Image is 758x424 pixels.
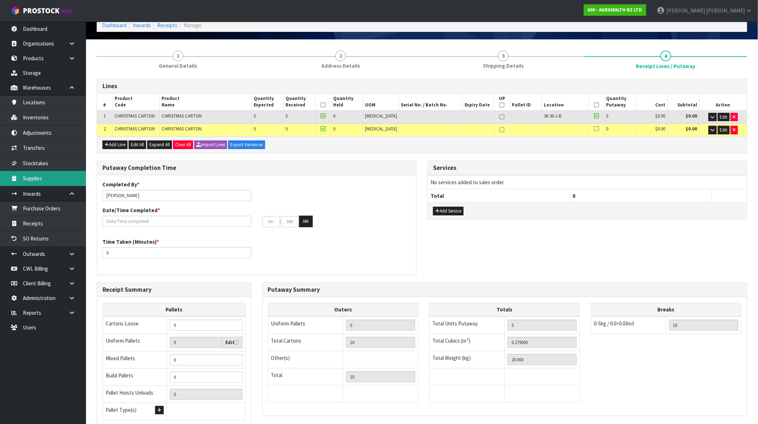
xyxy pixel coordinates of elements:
td: Total Cubics (m³) [430,334,505,351]
button: Expand All [147,140,172,149]
span: Edit [720,127,728,133]
td: Total Cartons [268,334,343,351]
img: cube-alt.png [11,6,20,15]
input: Uniform Pallets [170,337,222,348]
span: 0 [606,126,609,132]
th: Serial No. / Batch No. [399,94,463,111]
span: 5 [254,113,256,119]
span: [PERSON_NAME] [706,7,745,14]
h3: Lines [102,83,742,90]
span: 0-5kg / 0.0>0.03m3 [594,320,634,327]
input: MM [281,216,299,227]
strong: $0.00 [686,126,697,132]
small: WMS [61,8,72,15]
th: Location [542,94,589,111]
span: 1 [104,113,106,119]
h3: Receipt Summary [102,286,246,293]
th: # [97,94,112,111]
th: Action [699,94,747,111]
a: Receipts [157,22,177,29]
th: Subtotal [667,94,699,111]
th: UP [494,94,510,111]
td: Uniform Pallets [103,334,167,352]
th: Pallets [103,303,246,317]
span: CHRISTMAS CARTON [115,126,155,132]
span: [PERSON_NAME] [666,7,705,14]
label: Edit [226,339,239,346]
span: CHRISTMAS CARTON [162,113,202,119]
span: Expand All [149,142,170,148]
span: Manage [184,22,201,29]
span: CHRISTMAS CARTON [115,113,155,119]
span: 4 [661,51,671,61]
span: Address Details [321,62,360,70]
button: Edit [718,113,730,122]
button: Edit All [129,140,146,149]
span: Receipt Lines / Putaway [636,62,696,70]
input: OUTERS TOTAL = CTN [346,337,415,348]
span: [MEDICAL_DATA] [365,126,397,132]
label: Time Taken (Minutes) [102,238,159,246]
a: A00 - AGRIHEALTH NZ LTD [584,4,646,16]
span: 2 [335,51,346,61]
input: Manual [170,320,242,331]
td: Other(s) [268,351,343,368]
button: Export Variances [228,140,265,149]
td: Total [268,368,343,386]
td: Total Units Putaway [430,316,505,334]
th: Cost [636,94,667,111]
th: Expiry Date [463,94,494,111]
strong: A00 - AGRIHEALTH NZ LTD [588,7,642,13]
td: Pallet Type(s) [103,403,167,420]
span: 5 [606,113,609,119]
h3: Putaway Summary [268,286,742,293]
th: Product Name [160,94,252,111]
span: $0.00 [656,126,666,132]
td: Cartons Loose [103,316,167,334]
th: Product Code [112,94,159,111]
td: Total Weight (kg) [430,351,505,368]
th: Total [428,189,570,203]
td: Pallet Hoists Unloads [103,386,167,403]
td: Build Pallets [103,368,167,386]
span: 2 [104,126,106,132]
input: Manual [170,372,242,383]
button: Add Service [433,207,464,215]
td: Uniform Pallets [268,316,343,334]
input: Manual [170,354,242,366]
span: ProStock [23,6,59,15]
span: CHRISTMAS CARTON [162,126,202,132]
span: 0 [573,192,576,199]
span: Edit [720,114,728,120]
span: General Details [159,62,197,70]
label: Completed By [102,181,140,188]
span: Shipping Details [483,62,524,70]
th: Quantity Expected [252,94,284,111]
input: Time Taken [102,247,251,258]
input: TOTAL PACKS [346,371,415,382]
span: 0 [333,126,335,132]
span: 1 [173,51,183,61]
input: HH [262,216,280,227]
span: [MEDICAL_DATA] [365,113,397,119]
th: Totals [430,303,580,317]
input: UNIFORM P LINES [346,320,415,331]
td: No services added to sales order. [428,175,747,189]
button: AM [299,216,313,227]
h3: Putaway Completion Time [102,165,411,171]
th: Quantity Putaway [604,94,636,111]
span: 36-36-1-B [544,113,561,119]
th: UOM [363,94,399,111]
th: Outers [268,303,418,317]
th: Quantity Received [284,94,316,111]
input: Date/Time completed [102,216,251,227]
span: 3 [498,51,509,61]
th: Pallet ID [510,94,542,111]
span: 0 [333,113,335,119]
th: Breaks [591,303,742,317]
th: Quantity Held [331,94,363,111]
button: Clear All [173,140,193,149]
strong: $0.00 [686,113,697,119]
button: Edit [718,126,730,134]
button: Add Line [102,140,128,149]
